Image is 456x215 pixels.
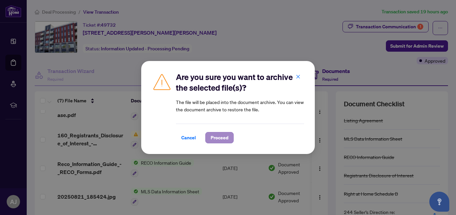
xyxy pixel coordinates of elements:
span: Proceed [211,132,228,143]
button: Cancel [176,132,201,143]
span: close [296,74,300,79]
span: Cancel [181,132,196,143]
button: Proceed [205,132,234,143]
img: Caution Icon [152,72,172,92]
button: Open asap [429,192,449,212]
article: The file will be placed into the document archive. You can view the document archive to restore t... [176,98,304,113]
h2: Are you sure you want to archive the selected file(s)? [176,72,304,93]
